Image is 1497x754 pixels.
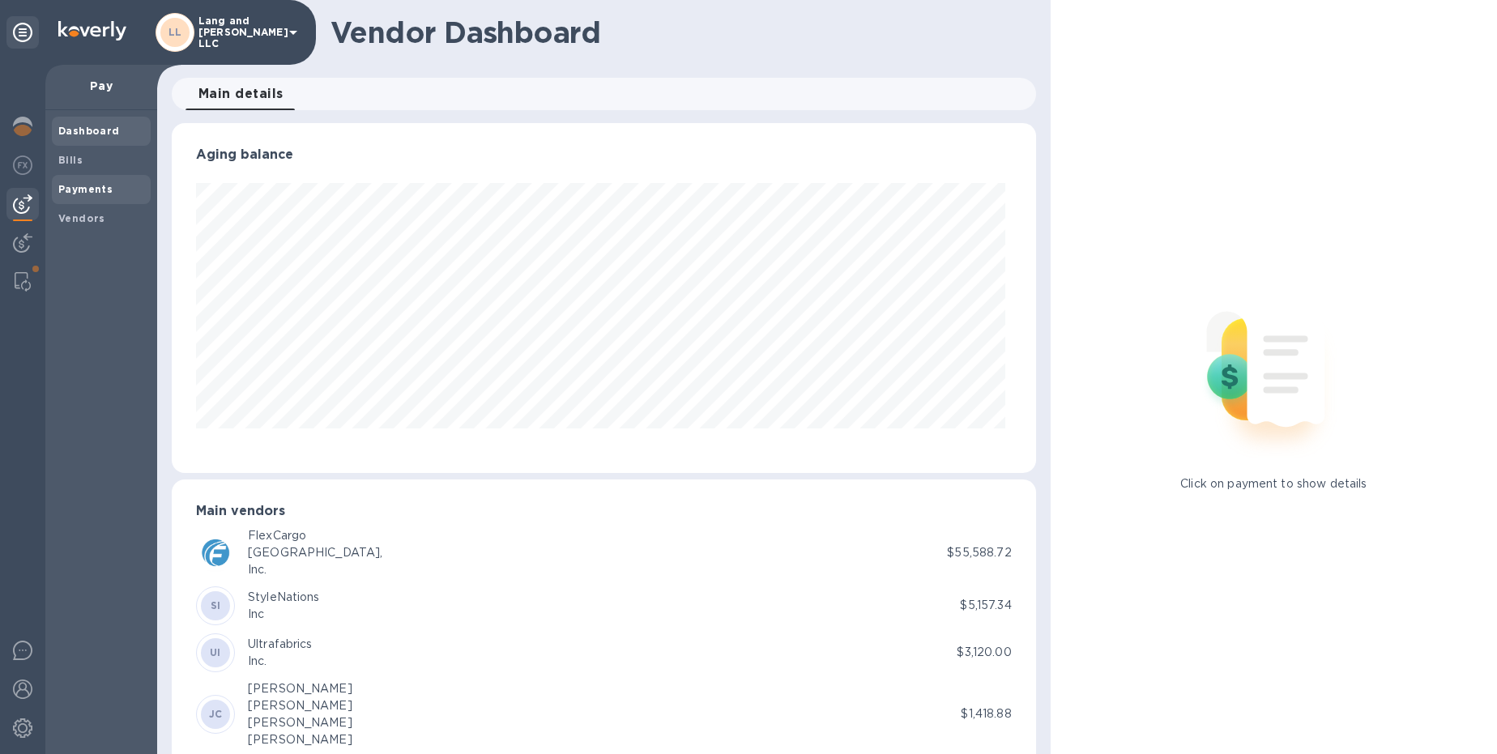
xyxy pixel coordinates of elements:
[58,125,120,137] b: Dashboard
[198,15,279,49] p: Lang and [PERSON_NAME] LLC
[248,606,320,623] div: Inc
[13,155,32,175] img: Foreign exchange
[58,78,144,94] p: Pay
[960,597,1011,614] p: $5,157.34
[1180,475,1367,492] p: Click on payment to show details
[58,154,83,166] b: Bills
[248,697,352,714] div: [PERSON_NAME]
[58,212,105,224] b: Vendors
[248,636,313,653] div: Ultrafabrics
[196,147,1012,163] h3: Aging balance
[248,680,352,697] div: [PERSON_NAME]
[58,21,126,40] img: Logo
[248,714,352,731] div: [PERSON_NAME]
[198,83,284,105] span: Main details
[58,183,113,195] b: Payments
[331,15,1025,49] h1: Vendor Dashboard
[196,504,1012,519] h3: Main vendors
[248,527,382,544] div: FlexCargo
[248,653,313,670] div: Inc.
[209,708,223,720] b: JC
[6,16,39,49] div: Unpin categories
[210,646,221,658] b: UI
[248,544,382,561] div: [GEOGRAPHIC_DATA],
[961,705,1011,722] p: $1,418.88
[248,561,382,578] div: Inc.
[957,644,1011,661] p: $3,120.00
[248,589,320,606] div: StyleNations
[248,731,352,748] div: [PERSON_NAME]
[947,544,1011,561] p: $55,588.72
[168,26,182,38] b: LL
[211,599,221,611] b: SI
